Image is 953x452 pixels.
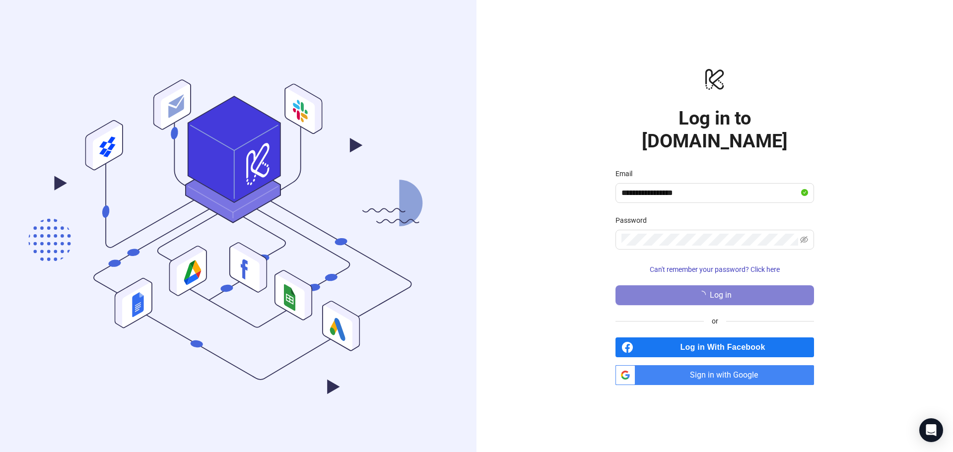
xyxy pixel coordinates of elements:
label: Password [615,215,653,226]
span: Log in [710,291,732,300]
button: Can't remember your password? Click here [615,261,814,277]
span: Log in With Facebook [637,337,814,357]
a: Log in With Facebook [615,337,814,357]
button: Log in [615,285,814,305]
h1: Log in to [DOMAIN_NAME] [615,107,814,152]
a: Can't remember your password? Click here [615,265,814,273]
input: Password [621,234,798,246]
span: Sign in with Google [639,365,814,385]
label: Email [615,168,639,179]
span: or [704,316,726,326]
input: Email [621,187,799,199]
div: Open Intercom Messenger [919,418,943,442]
span: eye-invisible [800,236,808,244]
span: Can't remember your password? Click here [650,265,780,273]
a: Sign in with Google [615,365,814,385]
span: loading [696,289,707,300]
